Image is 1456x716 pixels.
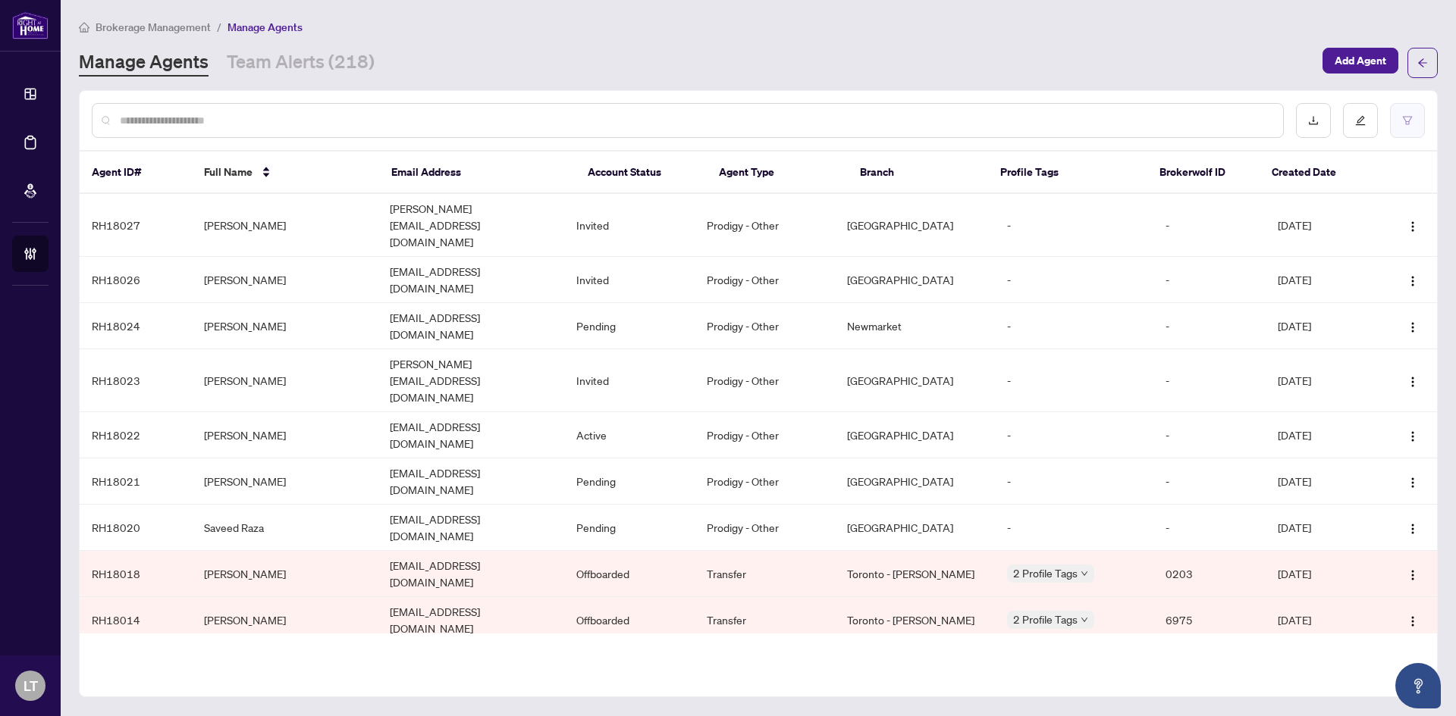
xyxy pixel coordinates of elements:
button: Logo [1401,314,1425,338]
span: Full Name [204,164,253,180]
li: / [217,18,221,36]
td: Saveed Raza [192,505,378,551]
td: [DATE] [1266,303,1378,349]
img: Logo [1407,569,1419,581]
img: Logo [1407,477,1419,489]
th: Agent ID# [80,152,192,194]
img: Logo [1407,523,1419,535]
span: 2 Profile Tags [1013,564,1078,582]
td: - [995,194,1153,257]
td: [GEOGRAPHIC_DATA] [835,505,995,551]
td: - [1153,257,1266,303]
button: edit [1343,103,1378,138]
td: [PERSON_NAME] [192,349,378,412]
td: RH18020 [80,505,192,551]
th: Brokerwolf ID [1147,152,1260,194]
td: - [995,303,1153,349]
button: Logo [1401,368,1425,392]
td: [EMAIL_ADDRESS][DOMAIN_NAME] [378,458,564,505]
td: Prodigy - Other [695,194,834,257]
td: Invited [564,349,695,412]
img: Logo [1407,615,1419,627]
td: [DATE] [1266,194,1378,257]
th: Email Address [379,152,576,194]
span: home [79,22,89,33]
td: Prodigy - Other [695,458,834,505]
span: down [1081,616,1088,624]
td: [DATE] [1266,597,1378,643]
td: [EMAIL_ADDRESS][DOMAIN_NAME] [378,257,564,303]
a: Team Alerts (218) [227,49,375,77]
td: Prodigy - Other [695,349,834,412]
button: filter [1390,103,1425,138]
td: RH18027 [80,194,192,257]
td: [DATE] [1266,505,1378,551]
td: Toronto - [PERSON_NAME] [835,597,995,643]
span: Manage Agents [227,20,303,34]
td: Offboarded [564,551,695,597]
td: - [1153,349,1266,412]
td: - [995,257,1153,303]
button: Logo [1401,423,1425,447]
td: [PERSON_NAME] [192,303,378,349]
td: [PERSON_NAME][EMAIL_ADDRESS][DOMAIN_NAME] [378,194,564,257]
td: Transfer [695,551,834,597]
button: Logo [1401,267,1425,292]
td: [EMAIL_ADDRESS][DOMAIN_NAME] [378,597,564,643]
span: edit [1355,115,1366,126]
td: RH18018 [80,551,192,597]
img: Logo [1407,376,1419,388]
td: [EMAIL_ADDRESS][DOMAIN_NAME] [378,412,564,458]
td: - [995,412,1153,458]
button: Logo [1401,515,1425,539]
img: Logo [1407,220,1419,233]
img: Logo [1407,430,1419,442]
img: logo [12,11,49,39]
td: RH18022 [80,412,192,458]
span: LT [24,675,38,696]
td: Pending [564,303,695,349]
td: [PERSON_NAME] [192,458,378,505]
td: Pending [564,505,695,551]
td: [GEOGRAPHIC_DATA] [835,194,995,257]
td: [GEOGRAPHIC_DATA] [835,458,995,505]
td: RH18021 [80,458,192,505]
td: - [1153,412,1266,458]
td: Active [564,412,695,458]
td: - [1153,303,1266,349]
td: [PERSON_NAME] [192,551,378,597]
td: RH18014 [80,597,192,643]
span: 2 Profile Tags [1013,611,1078,628]
th: Profile Tags [988,152,1147,194]
th: Branch [848,152,988,194]
td: [DATE] [1266,412,1378,458]
td: [PERSON_NAME] [192,597,378,643]
td: [EMAIL_ADDRESS][DOMAIN_NAME] [378,303,564,349]
button: Logo [1401,608,1425,632]
img: Logo [1407,275,1419,287]
td: [PERSON_NAME] [192,257,378,303]
td: Prodigy - Other [695,412,834,458]
td: 0203 [1153,551,1266,597]
button: Logo [1401,213,1425,237]
td: [DATE] [1266,257,1378,303]
td: [GEOGRAPHIC_DATA] [835,412,995,458]
td: [PERSON_NAME] [192,194,378,257]
td: [DATE] [1266,458,1378,505]
td: Offboarded [564,597,695,643]
td: - [1153,194,1266,257]
td: [GEOGRAPHIC_DATA] [835,257,995,303]
button: Open asap [1395,663,1441,708]
button: Add Agent [1323,48,1398,73]
td: Invited [564,257,695,303]
td: [DATE] [1266,349,1378,412]
td: [EMAIL_ADDRESS][DOMAIN_NAME] [378,505,564,551]
td: [EMAIL_ADDRESS][DOMAIN_NAME] [378,551,564,597]
th: Account Status [576,152,707,194]
td: - [995,349,1153,412]
td: Newmarket [835,303,995,349]
span: filter [1402,115,1413,126]
td: Prodigy - Other [695,257,834,303]
td: 6975 [1153,597,1266,643]
td: Prodigy - Other [695,505,834,551]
